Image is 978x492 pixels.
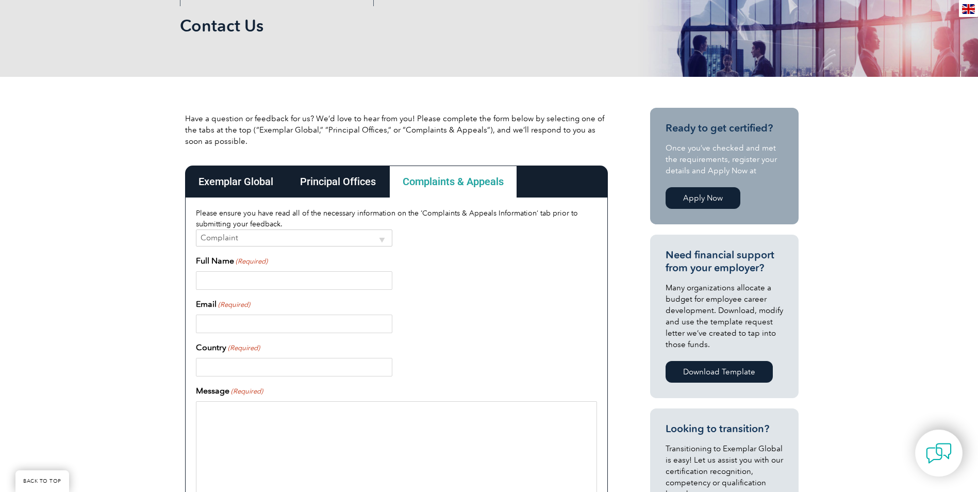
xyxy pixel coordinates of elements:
[666,187,740,209] a: Apply Now
[227,343,260,353] span: (Required)
[196,385,263,397] label: Message
[389,166,517,198] div: Complaints & Appeals
[196,341,260,354] label: Country
[185,166,287,198] div: Exemplar Global
[962,4,975,14] img: en
[217,300,250,310] span: (Required)
[666,249,783,274] h3: Need financial support from your employer?
[666,282,783,350] p: Many organizations allocate a budget for employee career development. Download, modify and use th...
[926,440,952,466] img: contact-chat.png
[230,386,263,397] span: (Required)
[666,122,783,135] h3: Ready to get certified?
[15,470,69,492] a: BACK TO TOP
[666,422,783,435] h3: Looking to transition?
[666,361,773,383] a: Download Template
[196,298,250,310] label: Email
[235,256,268,267] span: (Required)
[180,15,576,36] h1: Contact Us
[287,166,389,198] div: Principal Offices
[185,113,608,147] p: Have a question or feedback for us? We’d love to hear from you! Please complete the form below by...
[196,255,268,267] label: Full Name
[666,142,783,176] p: Once you’ve checked and met the requirements, register your details and Apply Now at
